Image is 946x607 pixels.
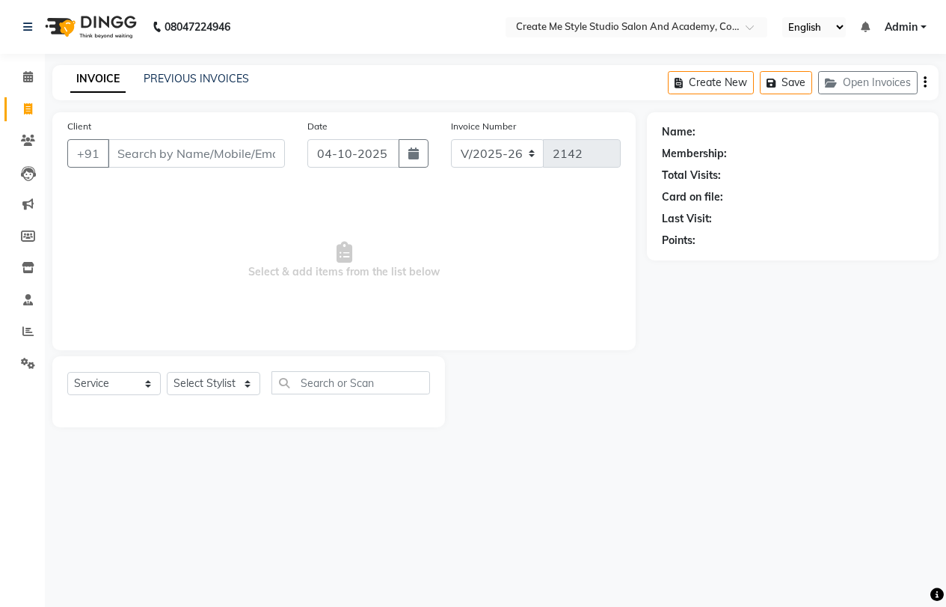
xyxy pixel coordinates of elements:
div: Membership: [662,146,727,162]
b: 08047224946 [165,6,230,48]
label: Date [307,120,328,133]
span: Admin [885,19,918,35]
img: logo [38,6,141,48]
button: Save [760,71,812,94]
a: PREVIOUS INVOICES [144,72,249,85]
button: Create New [668,71,754,94]
button: +91 [67,139,109,168]
div: Card on file: [662,189,723,205]
div: Total Visits: [662,168,721,183]
input: Search by Name/Mobile/Email/Code [108,139,285,168]
label: Invoice Number [451,120,516,133]
input: Search or Scan [271,371,430,394]
span: Select & add items from the list below [67,186,621,335]
div: Name: [662,124,695,140]
label: Client [67,120,91,133]
div: Points: [662,233,695,248]
a: INVOICE [70,66,126,93]
button: Open Invoices [818,71,918,94]
div: Last Visit: [662,211,712,227]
